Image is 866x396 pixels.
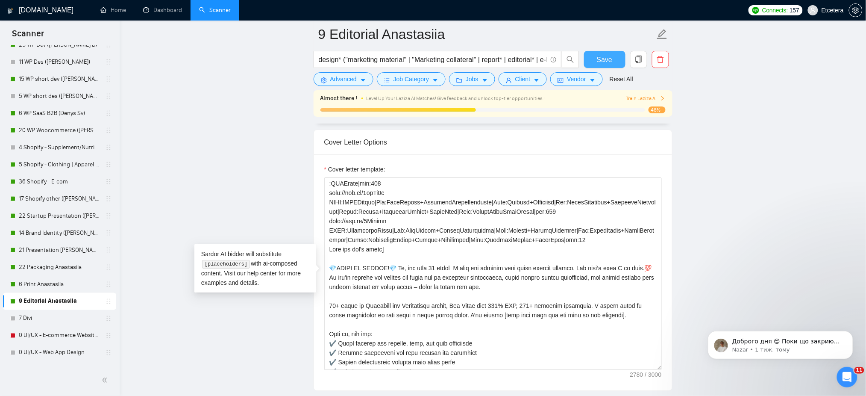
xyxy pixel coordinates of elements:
a: 0 UI/UX - Web App Design [19,344,100,361]
span: holder [105,315,112,322]
span: user [810,7,816,13]
span: holder [105,110,112,117]
span: 11 [854,367,864,374]
button: delete [652,51,669,68]
span: Client [515,74,531,84]
input: Scanner name... [318,24,655,45]
span: holder [105,264,112,271]
span: holder [105,161,112,168]
span: holder [105,93,112,100]
span: holder [105,178,112,185]
a: 6 Print Anastasiia [19,276,100,293]
span: caret-down [432,77,438,83]
span: caret-down [482,77,488,83]
button: userClientcaret-down [499,72,547,86]
span: right [660,96,665,101]
span: caret-down [590,77,596,83]
button: Train Laziza AI [626,95,665,103]
span: Advanced [330,74,357,84]
a: homeHome [100,6,126,14]
span: idcard [558,77,564,83]
a: 5 Shopify - Clothing | Apparel Website [19,156,100,173]
a: 36 Shopify - E-com [19,173,100,190]
button: search [562,51,579,68]
span: holder [105,332,112,339]
a: 9 Editorial Anastasiia [19,293,100,310]
span: caret-down [534,77,540,83]
span: holder [105,298,112,305]
span: Connects: [762,6,788,15]
div: Cover Letter Options [324,130,662,154]
button: Save [584,51,625,68]
img: upwork-logo.png [752,7,759,14]
a: dashboardDashboard [143,6,182,14]
span: Scanner [5,27,51,45]
span: Vendor [567,74,586,84]
a: 0 UI/UX - E-commerce Website Design [19,327,100,344]
span: holder [105,247,112,254]
button: settingAdvancedcaret-down [314,72,373,86]
button: barsJob Categorycaret-down [377,72,446,86]
a: help center [247,270,277,277]
a: 22 Startup Presentation ([PERSON_NAME]) [19,207,100,225]
span: setting [321,77,327,83]
a: Reset All [610,74,633,84]
a: 5 WP short des ([PERSON_NAME]) [19,88,100,105]
span: 157 [790,6,799,15]
span: holder [105,59,112,65]
span: holder [105,213,112,219]
a: 21 Presentation [PERSON_NAME] [19,242,100,259]
span: info-circle [551,57,556,62]
span: copy [631,56,647,63]
a: 15 WP short dev ([PERSON_NAME] B) [19,71,100,88]
a: 6 WP SaaS B2B (Denys Sv) [19,105,100,122]
button: idcardVendorcaret-down [550,72,602,86]
span: Almost there ! [320,94,358,103]
a: setting [849,7,863,14]
label: Cover letter template: [324,165,385,174]
a: 4 Shopify - Supplement/Nutrition/Food Website [19,139,100,156]
span: 48% [649,106,666,113]
button: copy [630,51,647,68]
a: 17 Shopify other ([PERSON_NAME]) [19,190,100,207]
div: Sardor AI bidder will substitute with ai-composed content. Visit our for more examples and details. [194,244,316,293]
button: setting [849,3,863,17]
a: 22 Packaging Anastasiia [19,259,100,276]
iframe: Intercom live chat [837,367,857,387]
iframe: Intercom notifications повідомлення [695,313,866,373]
span: holder [105,281,112,288]
span: holder [105,127,112,134]
textarea: Cover letter template: [324,177,662,370]
a: searchScanner [199,6,231,14]
span: search [562,56,578,63]
span: Save [597,54,612,65]
a: BJ simple ui|ux design [19,361,100,378]
a: 20 WP Woocommerce ([PERSON_NAME]) [19,122,100,139]
input: Search Freelance Jobs... [319,54,547,65]
a: 11 WP Des ([PERSON_NAME]) [19,53,100,71]
span: holder [105,230,112,236]
img: logo [7,4,13,18]
span: holder [105,349,112,356]
code: [placeholders] [202,260,250,269]
a: 14 Brand Identity ([PERSON_NAME]) [19,225,100,242]
span: setting [849,7,862,14]
span: Jobs [466,74,479,84]
span: holder [105,76,112,83]
span: holder [105,195,112,202]
span: Level Up Your Laziza AI Matches! Give feedback and unlock top-tier opportunities ! [367,95,545,101]
span: edit [657,29,668,40]
span: Job Category [393,74,429,84]
span: caret-down [360,77,366,83]
span: folder [456,77,462,83]
span: double-left [102,376,110,384]
button: folderJobscaret-down [449,72,495,86]
a: 7 Divi [19,310,100,327]
span: delete [652,56,669,63]
span: holder [105,144,112,151]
